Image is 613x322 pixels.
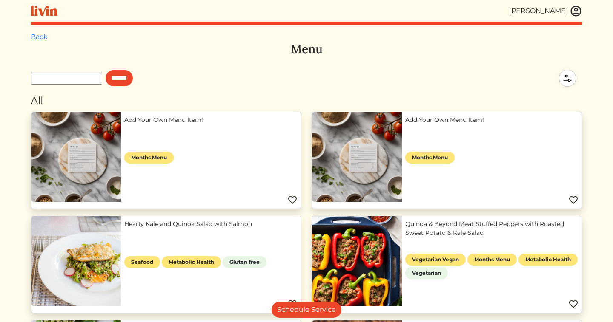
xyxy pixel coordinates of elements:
[31,93,582,108] div: All
[31,33,48,41] a: Back
[405,220,579,237] a: Quinoa & Beyond Meat Stuffed Peppers with Roasted Sweet Potato & Kale Salad
[509,6,568,16] div: [PERSON_NAME]
[124,220,298,229] a: Hearty Kale and Quinoa Salad with Salmon
[287,195,298,205] img: Favorite menu item
[287,299,298,309] img: Favorite menu item
[31,42,582,56] h3: Menu
[568,195,579,205] img: Favorite menu item
[568,299,579,309] img: Favorite menu item
[272,302,341,318] a: Schedule Service
[570,5,582,17] img: user_account-e6e16d2ec92f44fc35f99ef0dc9cddf60790bfa021a6ecb1c896eb5d2907b31c.svg
[31,6,57,16] img: livin-logo-a0d97d1a881af30f6274990eb6222085a2533c92bbd1e4f22c21b4f0d0e3210c.svg
[124,116,298,124] a: Add Your Own Menu Item!
[553,63,582,93] img: filter-5a7d962c2457a2d01fc3f3b070ac7679cf81506dd4bc827d76cf1eb68fb85cd7.svg
[405,116,579,124] a: Add Your Own Menu Item!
